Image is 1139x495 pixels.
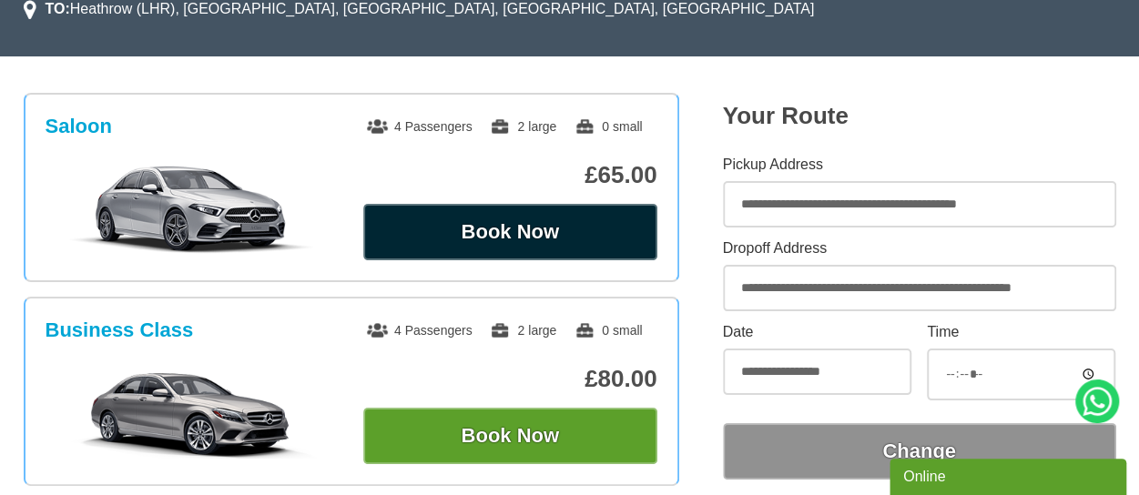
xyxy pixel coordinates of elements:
[490,323,556,338] span: 2 large
[363,161,657,189] p: £65.00
[55,164,329,255] img: Saloon
[575,323,642,338] span: 0 small
[723,102,1116,130] h2: Your Route
[363,204,657,260] button: Book Now
[55,368,329,459] img: Business Class
[723,325,911,339] label: Date
[363,365,657,393] p: £80.00
[46,115,112,138] h3: Saloon
[575,119,642,134] span: 0 small
[890,455,1130,495] iframe: chat widget
[927,325,1115,339] label: Time
[46,318,194,342] h3: Business Class
[46,1,70,16] strong: TO:
[723,423,1116,480] button: Change
[367,323,473,338] span: 4 Passengers
[363,408,657,464] button: Book Now
[723,241,1116,256] label: Dropoff Address
[367,119,473,134] span: 4 Passengers
[490,119,556,134] span: 2 large
[723,157,1116,172] label: Pickup Address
